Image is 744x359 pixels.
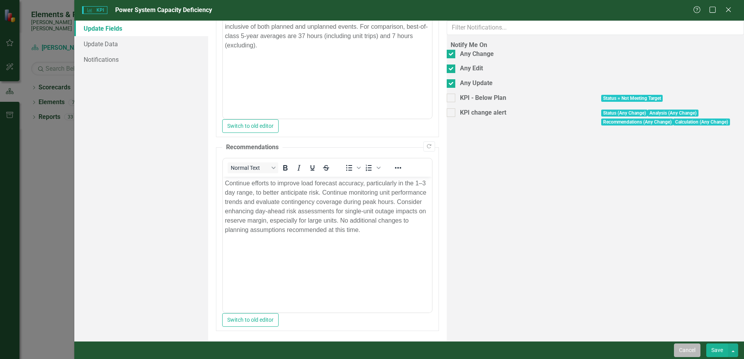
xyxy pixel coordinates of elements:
span: KPI [82,6,107,14]
legend: Recommendations [222,143,283,152]
button: Save [706,343,728,357]
a: Notifications [74,52,208,67]
button: Block Normal Text [228,162,278,173]
div: KPI - Below Plan [460,94,506,103]
span: Normal Text [231,165,269,171]
div: KPI change alert [460,108,506,117]
a: Update Fields [74,21,208,36]
a: Update Data [74,36,208,52]
button: Switch to old editor [222,313,279,327]
span: Calculation (Any Change) [673,119,730,125]
button: Reveal or hide additional toolbar items [391,162,405,173]
div: Any Change [460,50,494,59]
button: Italic [292,162,305,173]
button: Bold [279,162,292,173]
button: Strikethrough [319,162,333,173]
div: Any Edit [460,64,483,73]
span: Power System Capacity Deficiency [115,6,212,14]
div: Bullet list [342,162,362,173]
span: Status = Not Meeting Target [601,95,663,102]
div: Any Update [460,79,493,88]
span: Status (Any Change) [601,110,648,117]
input: Filter Notifications... [447,21,744,35]
div: Numbered list [362,162,382,173]
button: Switch to old editor [222,119,279,133]
button: Underline [306,162,319,173]
button: Cancel [674,343,700,357]
iframe: Rich Text Area [223,177,432,312]
span: Recommendations (Any Change) [601,119,674,125]
legend: Notify Me On [447,41,491,50]
span: Analysis (Any Change) [647,110,698,117]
